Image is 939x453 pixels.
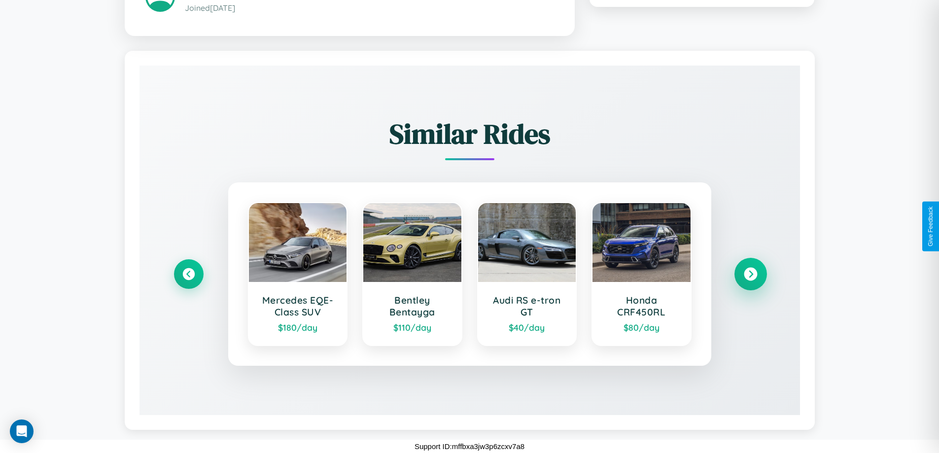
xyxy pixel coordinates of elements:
p: Support ID: mffbxa3jw3p6zcxv7a8 [415,440,524,453]
a: Audi RS e-tron GT$40/day [477,202,577,346]
div: Open Intercom Messenger [10,419,34,443]
div: $ 180 /day [259,322,337,333]
h3: Mercedes EQE-Class SUV [259,294,337,318]
h3: Bentley Bentayga [373,294,452,318]
h3: Audi RS e-tron GT [488,294,566,318]
h3: Honda CRF450RL [602,294,681,318]
div: $ 80 /day [602,322,681,333]
div: Give Feedback [927,207,934,246]
div: $ 110 /day [373,322,452,333]
div: $ 40 /day [488,322,566,333]
h2: Similar Rides [174,115,765,153]
p: Joined [DATE] [185,1,554,15]
a: Bentley Bentayga$110/day [362,202,462,346]
a: Honda CRF450RL$80/day [591,202,692,346]
a: Mercedes EQE-Class SUV$180/day [248,202,348,346]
